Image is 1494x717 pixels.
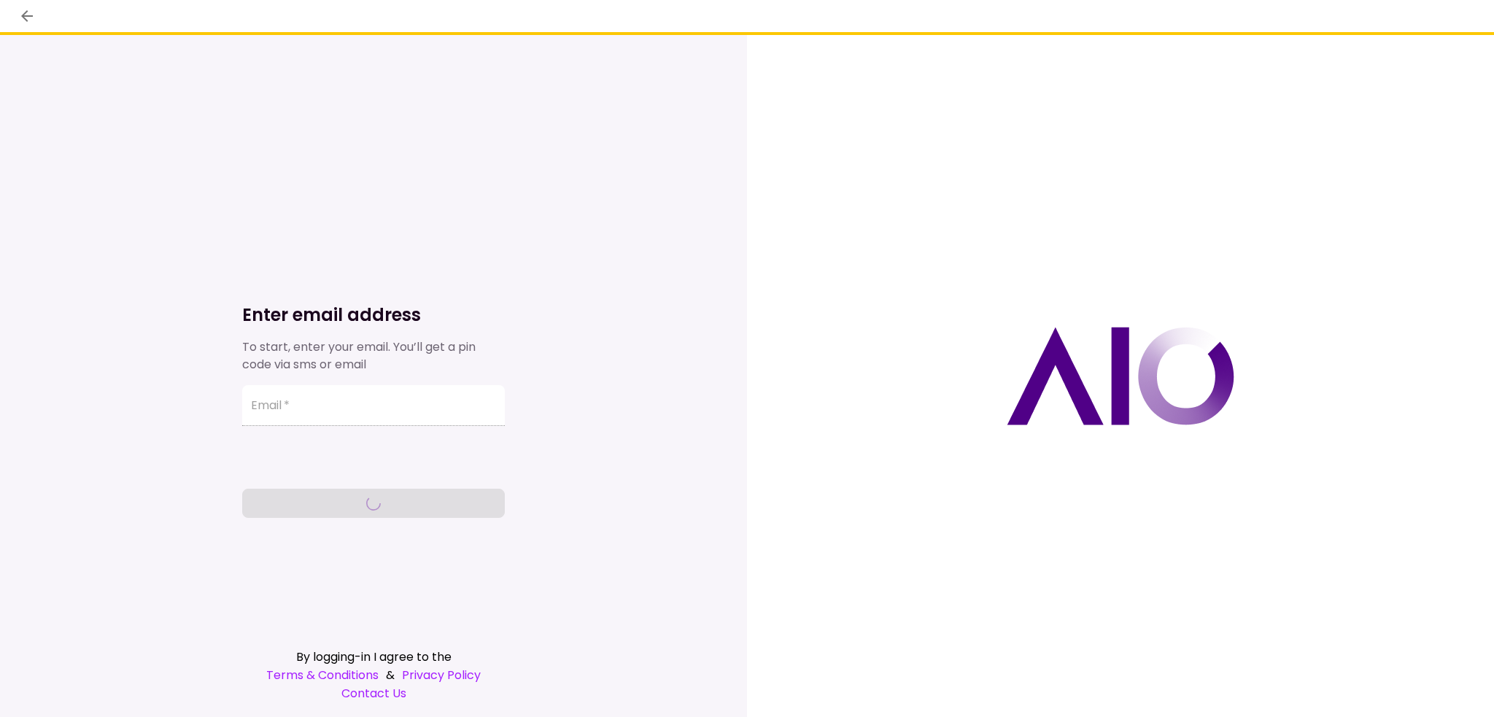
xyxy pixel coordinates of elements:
[402,666,481,684] a: Privacy Policy
[242,648,505,666] div: By logging-in I agree to the
[242,684,505,702] a: Contact Us
[266,666,379,684] a: Terms & Conditions
[1007,327,1234,425] img: AIO logo
[242,338,505,373] div: To start, enter your email. You’ll get a pin code via sms or email
[242,666,505,684] div: &
[15,4,39,28] button: back
[242,303,505,327] h1: Enter email address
